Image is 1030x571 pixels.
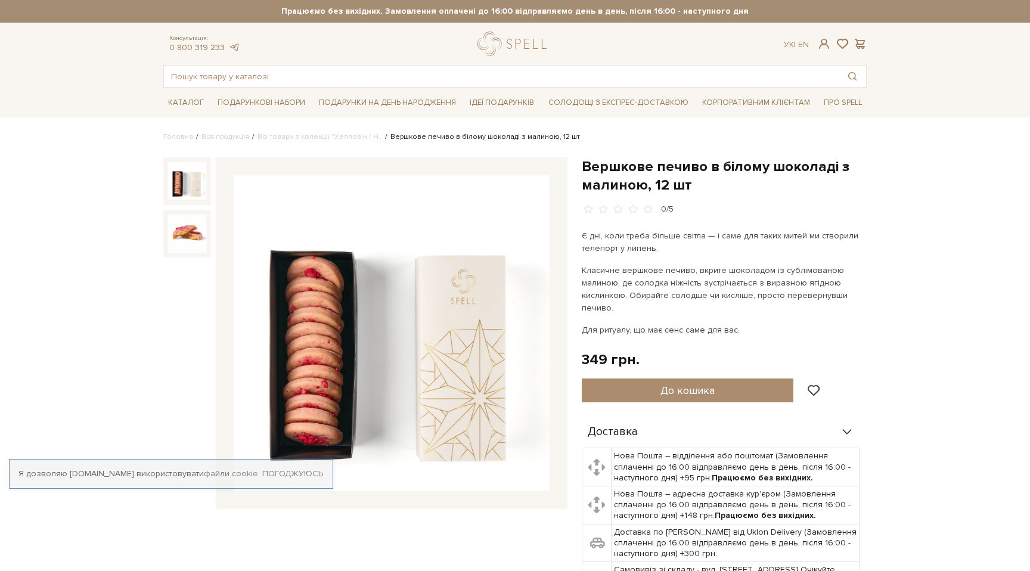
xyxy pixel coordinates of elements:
[697,94,815,112] a: Корпоративним клієнтам
[582,264,861,314] p: Класичне вершкове печиво, вкрите шоколадом із сублімованою малиною, де солодка ніжність зустрічає...
[169,42,225,52] a: 0 800 319 233
[262,468,323,479] a: Погоджуюсь
[715,510,816,520] b: Працюємо без вихідних.
[163,94,209,112] a: Каталог
[660,384,715,397] span: До кошика
[168,215,206,253] img: Вершкове печиво в білому шоколаді з малиною, 12 шт
[168,162,206,200] img: Вершкове печиво в білому шоколаді з малиною, 12 шт
[611,486,860,525] td: Нова Пошта – адресна доставка кур'єром (Замовлення сплаченні до 16:00 відправляємо день в день, п...
[582,378,793,402] button: До кошика
[477,32,552,56] a: logo
[204,468,258,479] a: файли cookie
[582,324,861,336] p: Для ритуалу, що має сенс саме для вас.
[10,468,333,479] div: Я дозволяю [DOMAIN_NAME] використовувати
[169,35,240,42] span: Консультація:
[314,94,461,112] a: Подарунки на День народження
[582,157,867,194] h1: Вершкове печиво в білому шоколаді з малиною, 12 шт
[382,132,580,142] li: Вершкове печиво в білому шоколаді з малиною, 12 шт
[228,42,240,52] a: telegram
[784,39,809,50] div: Ук
[234,175,550,491] img: Вершкове печиво в білому шоколаді з малиною, 12 шт
[163,6,867,17] strong: Працюємо без вихідних. Замовлення оплачені до 16:00 відправляємо день в день, після 16:00 - насту...
[588,427,638,437] span: Доставка
[611,448,860,486] td: Нова Пошта – відділення або поштомат (Замовлення сплаченні до 16:00 відправляємо день в день, піс...
[164,66,839,87] input: Пошук товару у каталозі
[582,229,861,255] p: Є дні, коли треба більше світла — і саме для таких митей ми створили телепорт у липень.
[465,94,539,112] a: Ідеї подарунків
[201,132,249,141] a: Вся продукція
[163,132,193,141] a: Головна
[661,204,674,215] div: 0/5
[544,92,693,113] a: Солодощі з експрес-доставкою
[712,473,813,483] b: Працюємо без вихідних.
[257,132,382,141] a: Всі товари з колекції "Хелловін / H..
[213,94,310,112] a: Подарункові набори
[582,350,640,369] div: 349 грн.
[611,524,860,562] td: Доставка по [PERSON_NAME] від Uklon Delivery (Замовлення сплаченні до 16:00 відправляємо день в д...
[839,66,866,87] button: Пошук товару у каталозі
[798,39,809,49] a: En
[794,39,796,49] span: |
[819,94,867,112] a: Про Spell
